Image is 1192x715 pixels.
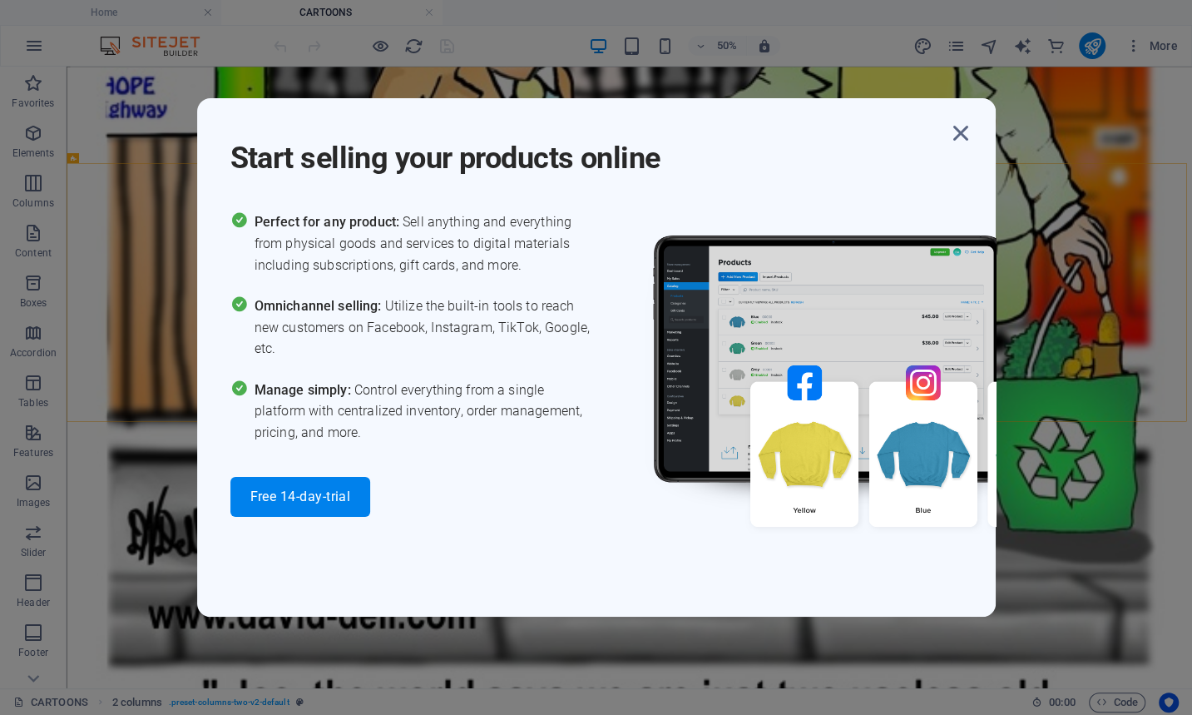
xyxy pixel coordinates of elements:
[250,490,351,504] span: Free 14-day-trial
[255,382,354,398] span: Manage simply:
[255,214,403,230] span: Perfect for any product:
[255,380,596,444] span: Control everything from a single platform with centralized inventory, order management, pricing, ...
[255,298,385,314] span: Omnichannel selling:
[255,295,596,360] span: Utilize the built-in tools to reach new customers on Facebook, Instagram, TikTok, Google, etc.
[255,211,596,276] span: Sell anything and everything from physical goods and services to digital materials including subs...
[626,211,1125,575] img: promo_image.png
[230,118,946,178] h1: Start selling your products online
[230,477,371,517] button: Free 14-day-trial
